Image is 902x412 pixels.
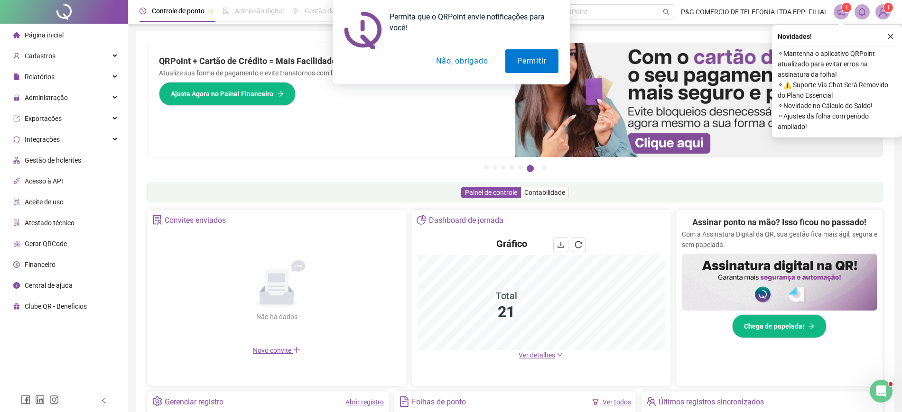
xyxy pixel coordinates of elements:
span: arrow-right [808,323,815,330]
span: Chega de papelada! [744,321,804,331]
span: export [13,115,20,122]
div: Dashboard de jornada [429,212,503,229]
span: api [13,178,20,184]
span: Clube QR - Beneficios [25,302,87,310]
div: Não há dados [233,311,320,322]
button: Permitir [505,49,558,73]
span: qrcode [13,240,20,247]
span: pie-chart [417,215,427,225]
span: Contabilidade [524,189,565,196]
iframe: Intercom live chat [870,380,893,403]
span: Acesso à API [25,177,63,185]
img: banner%2F02c71560-61a6-44d4-94b9-c8ab97240462.png [682,254,877,311]
p: Com a Assinatura Digital da QR, sua gestão fica mais ágil, segura e sem papelada. [682,229,877,250]
span: facebook [21,395,30,404]
span: solution [13,220,20,226]
span: Integrações [25,136,60,143]
button: 5 [518,165,523,170]
span: Ajuste Agora no Painel Financeiro [171,89,273,99]
span: team [646,396,656,406]
button: 3 [501,165,506,170]
div: Folhas de ponto [412,394,466,410]
span: down [557,351,563,358]
span: ⚬ ⚠️ Suporte Via Chat Será Removido do Plano Essencial [778,80,896,101]
span: left [101,397,107,404]
button: 2 [493,165,497,170]
span: plus [293,346,300,354]
span: filter [592,399,599,405]
span: ⚬ Ajustes da folha com período ampliado! [778,111,896,132]
span: Ver detalhes [519,351,555,359]
span: gift [13,303,20,310]
span: dollar [13,261,20,268]
button: 6 [527,165,534,172]
button: 7 [542,165,547,170]
div: Permita que o QRPoint envie notificações para você! [382,11,558,33]
span: Aceite de uso [25,198,64,206]
img: banner%2F75947b42-3b94-469c-a360-407c2d3115d7.png [515,43,883,157]
h4: Gráfico [496,237,527,250]
span: linkedin [35,395,45,404]
img: notification icon [344,11,382,49]
span: Administração [25,94,68,101]
span: download [557,241,565,248]
span: audit [13,199,20,205]
span: reload [575,241,582,248]
span: Financeiro [25,261,56,268]
span: Central de ajuda [25,282,73,289]
span: ⚬ Novidade no Cálculo do Saldo! [778,101,896,111]
div: Convites enviados [165,212,226,229]
div: Últimos registros sincronizados [659,394,764,410]
span: Painel de controle [465,189,517,196]
button: Chega de papelada! [732,314,827,338]
span: info-circle [13,282,20,289]
a: Ver todos [603,398,631,406]
a: Ver detalhes down [519,351,563,359]
span: lock [13,94,20,101]
span: Atestado técnico [25,219,74,227]
h2: Assinar ponto na mão? Isso ficou no passado! [692,216,866,229]
span: setting [152,396,162,406]
span: Gestão de holerites [25,156,81,164]
span: apartment [13,157,20,164]
button: Não, obrigado [424,49,500,73]
span: sync [13,136,20,143]
span: Exportações [25,115,62,122]
div: Gerenciar registro [165,394,223,410]
button: 1 [484,165,489,170]
span: instagram [49,395,59,404]
button: 4 [510,165,514,170]
span: Gerar QRCode [25,240,67,247]
span: solution [152,215,162,225]
a: Abrir registro [345,398,384,406]
button: Ajuste Agora no Painel Financeiro [159,82,296,106]
span: Novo convite [253,347,300,354]
span: arrow-right [277,91,284,97]
span: file-text [399,396,409,406]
